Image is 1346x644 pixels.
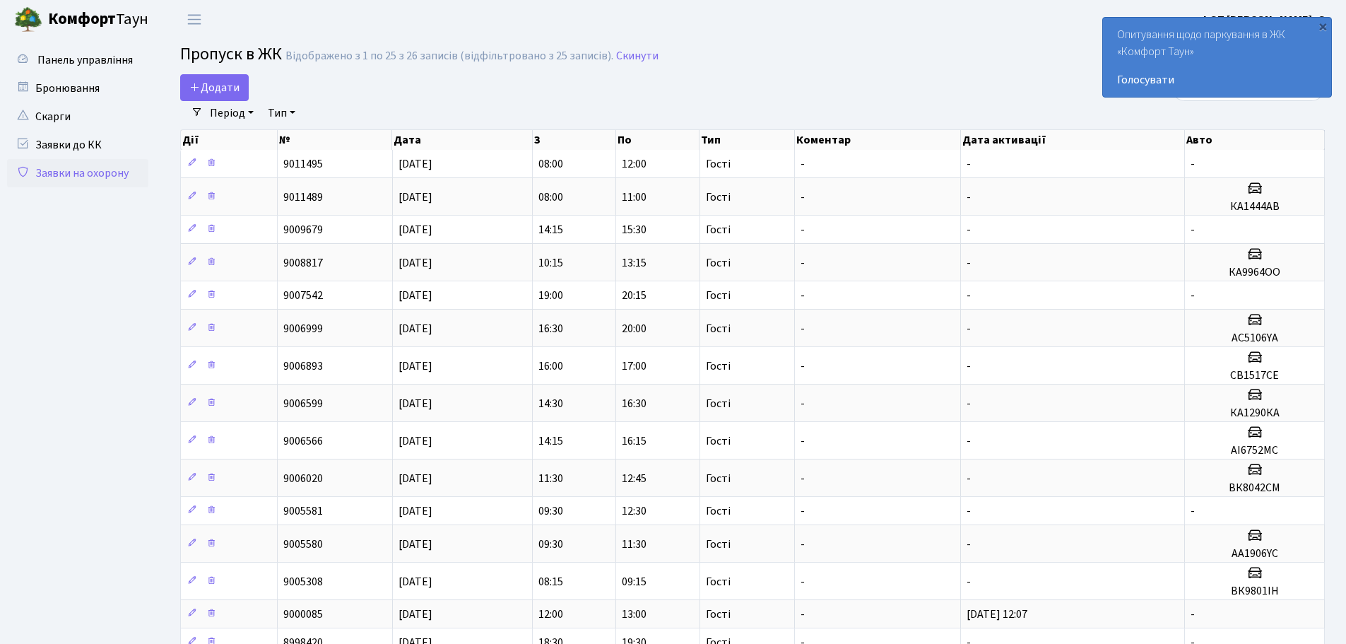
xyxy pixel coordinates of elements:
span: - [967,503,971,519]
span: Таун [48,8,148,32]
th: Дії [181,130,278,150]
img: logo.png [14,6,42,34]
span: 16:30 [622,396,647,411]
th: Дата [392,130,533,150]
h5: КА9964ОО [1191,266,1318,279]
h5: ВК9801ІH [1191,585,1318,598]
span: - [967,537,971,552]
span: [DATE] [399,288,432,303]
a: Заявки на охорону [7,159,148,187]
span: 9006599 [283,396,323,411]
span: 08:00 [538,189,563,205]
span: [DATE] [399,537,432,552]
span: [DATE] [399,321,432,336]
span: Гості [706,361,731,372]
th: Коментар [795,130,961,150]
span: 9008817 [283,255,323,271]
th: Дата активації [961,130,1185,150]
th: Тип [699,130,794,150]
span: - [967,321,971,336]
span: - [801,433,805,449]
h5: АА1906YC [1191,547,1318,561]
span: Гості [706,192,731,203]
h5: АІ6752МС [1191,444,1318,457]
span: 20:15 [622,288,647,303]
span: 9011495 [283,156,323,172]
h5: СВ1517СЕ [1191,369,1318,382]
span: 9006999 [283,321,323,336]
div: × [1316,19,1330,33]
span: 14:30 [538,396,563,411]
span: 13:00 [622,607,647,622]
span: 11:30 [538,471,563,486]
span: [DATE] [399,471,432,486]
span: 9006020 [283,471,323,486]
h5: КА1290КА [1191,406,1318,420]
span: 9006566 [283,433,323,449]
span: 11:00 [622,189,647,205]
span: 12:30 [622,503,647,519]
span: [DATE] [399,574,432,590]
span: 09:15 [622,574,647,590]
b: ФОП [PERSON_NAME]. О. [1200,12,1329,28]
span: Пропуск в ЖК [180,42,282,66]
span: - [967,433,971,449]
span: Гості [706,435,731,447]
span: - [801,288,805,303]
span: - [801,255,805,271]
a: Заявки до КК [7,131,148,159]
span: - [801,222,805,238]
span: - [1191,503,1195,519]
span: 9011489 [283,189,323,205]
span: - [1191,607,1195,622]
span: [DATE] [399,222,432,238]
span: - [801,189,805,205]
span: - [801,156,805,172]
span: Додати [189,80,240,95]
span: 17:00 [622,358,647,374]
span: - [801,396,805,411]
span: [DATE] [399,358,432,374]
span: - [801,503,805,519]
span: - [967,358,971,374]
span: - [801,537,805,552]
span: 15:30 [622,222,647,238]
span: - [967,156,971,172]
span: 14:15 [538,433,563,449]
h5: ВК8042СМ [1191,481,1318,495]
span: - [801,471,805,486]
span: - [967,574,971,590]
span: 9007542 [283,288,323,303]
a: Додати [180,74,249,101]
span: Гості [706,473,731,484]
span: - [967,189,971,205]
span: - [967,471,971,486]
span: 9000085 [283,607,323,622]
span: 09:30 [538,537,563,552]
a: Голосувати [1117,71,1317,88]
span: Гості [706,257,731,269]
span: Панель управління [37,52,133,68]
span: [DATE] [399,156,432,172]
span: 9005581 [283,503,323,519]
span: - [967,255,971,271]
th: № [278,130,393,150]
span: [DATE] [399,255,432,271]
span: - [801,607,805,622]
span: [DATE] [399,503,432,519]
span: 9009679 [283,222,323,238]
span: 9005580 [283,537,323,552]
span: 10:15 [538,255,563,271]
a: Період [204,101,259,125]
span: 19:00 [538,288,563,303]
span: Гості [706,158,731,170]
h5: КА1444АВ [1191,200,1318,213]
span: [DATE] [399,396,432,411]
b: Комфорт [48,8,116,30]
span: Гості [706,576,731,587]
span: 20:00 [622,321,647,336]
span: 08:15 [538,574,563,590]
span: 12:00 [538,607,563,622]
span: Гості [706,224,731,235]
button: Переключити навігацію [177,8,212,31]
